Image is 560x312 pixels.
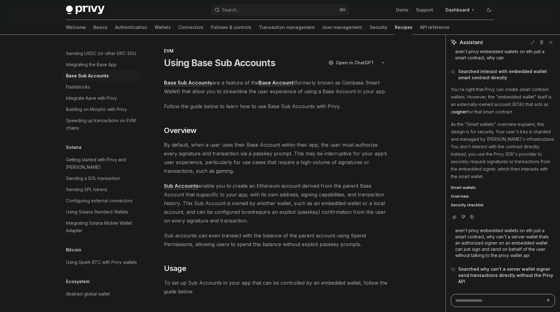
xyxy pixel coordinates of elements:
[61,288,141,300] a: Abstract global wallet
[66,175,120,182] div: Sending a SOL transaction
[451,294,555,307] textarea: Ask a question...
[61,173,141,184] a: Sending a SOL transaction
[246,209,254,215] em: not
[66,106,127,113] div: Building on Morpho with Privy
[370,20,387,35] a: Security
[66,208,128,216] div: Using Solana Standard Wallets
[451,289,555,305] div: Generating...
[66,156,137,171] div: Getting started with Privy and [PERSON_NAME]
[66,259,137,266] div: Using Spark BTC with Privy wallets
[164,126,196,135] span: Overview
[211,20,251,35] a: Policies & controls
[451,121,555,180] p: As the "Smart wallets" overview explains, this design is for security. Your user's key is sharded...
[451,194,555,199] a: Overview
[200,191,247,198] em: specific to your app
[164,231,388,249] span: Sub accounts can even transact with the balance of the parent account using Spend Permissions, al...
[455,227,551,259] div: aren't privy embedded wallets on eth just a smart contract, why can't a server wallet thats an au...
[322,20,362,35] a: User management
[259,80,293,86] a: Base Account
[61,184,141,195] a: Sending SPL tokens
[396,7,408,13] a: Demo
[395,20,413,35] a: Recipes
[66,144,82,151] h5: Solana
[451,68,555,81] button: Searched interact with embedded wallet smart contract directly
[115,20,147,35] a: Authentication
[451,185,555,190] a: Smart wallets
[61,257,141,268] a: Using Spark BTC with Privy wallets
[451,214,458,220] button: Vote that response was good
[259,20,315,35] a: Transaction management
[544,297,552,304] button: Send message
[458,68,555,81] span: Searched interact with embedded wallet smart contract directly
[61,59,141,70] a: Integrating the Base App
[155,20,171,35] a: Wallets
[61,70,141,81] a: Base Sub Accounts
[66,6,105,14] img: dark logo
[458,266,555,285] span: Searched why can't a server wallet signer send transactions directly without the Privy API
[451,86,555,116] p: You're right that Privy can create smart contract wallets. However, the "embedded wallet" itself ...
[164,80,212,86] a: Base Sub Accounts
[61,206,141,218] a: Using Solana Standard Wallets
[164,140,388,175] span: By default, when a user uses their Base Account within their app, the user must authorize every s...
[61,115,141,134] a: Speeding up transactions on EVM chains
[164,57,275,68] h1: Using Base Sub Accounts
[61,93,141,104] a: Integrate Aave with Privy
[468,214,476,220] button: Copy chat response
[93,20,108,35] a: Basics
[416,7,433,13] a: Support
[420,20,450,35] a: API reference
[66,246,81,254] h5: Bitcoin
[66,61,117,68] div: Integrating the Base App
[66,219,137,234] div: Integrating Solana Mobile Wallet Adapter
[451,203,555,208] a: Security checklist
[66,197,133,204] div: Configuring external connectors
[66,94,117,102] div: Integrate Aave with Privy
[61,48,141,59] a: Sending USDC (or other ERC-20s)
[324,57,378,68] button: Open in ChatGPT
[441,5,479,15] a: Dashboard
[451,194,469,199] span: Overview
[61,154,141,173] a: Getting started with Privy and [PERSON_NAME]
[164,264,186,273] span: Usage
[460,39,483,46] span: Assistant
[451,266,555,285] button: Searched why can't a server wallet signer send transactions directly without the Privy API
[66,50,137,57] div: Sending USDC (or other ERC-20s)
[61,195,141,206] a: Configuring external connectors
[61,104,141,115] a: Building on Morpho with Privy
[484,5,494,15] button: Toggle dark mode
[451,203,483,208] span: Security checklist
[66,290,110,298] div: Abstract global wallet
[164,278,388,296] span: To set up Sub Accounts in your app that can be controlled by an embedded wallet, follow the guide...
[336,60,374,66] span: Open in ChatGPT
[178,20,203,35] a: Connectors
[453,109,467,114] strong: signer
[61,81,141,93] a: Flashblocks
[460,214,467,220] button: Vote that response was not good
[164,102,388,111] span: Follow the guide below to learn how to use Base Sub Accounts with Privy.
[164,183,198,189] a: Sub Accounts
[222,6,240,14] div: Search...
[164,181,388,225] span: enable you to create an Ethereum account derived from the parent Base Account that is , with its ...
[66,186,107,193] div: Sending SPL tokens
[164,78,388,96] span: are a feature of the (formerly known as Coinbase Smart Wallet) that allow you to streamline the u...
[446,7,469,13] span: Dashboard
[339,7,346,12] span: ⌘ K
[66,117,137,132] div: Speeding up transactions on EVM chains
[210,4,350,16] button: Open search
[66,278,90,285] h5: Ecosystem
[66,83,90,91] div: Flashblocks
[61,218,141,236] a: Integrating Solana Mobile Wallet Adapter
[66,20,86,35] a: Welcome
[455,48,551,61] div: aren't privy embedded wallets on eth just a smart contract, why can
[451,185,476,190] span: Smart wallets
[164,48,388,54] div: EVM
[66,72,109,80] div: Base Sub Accounts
